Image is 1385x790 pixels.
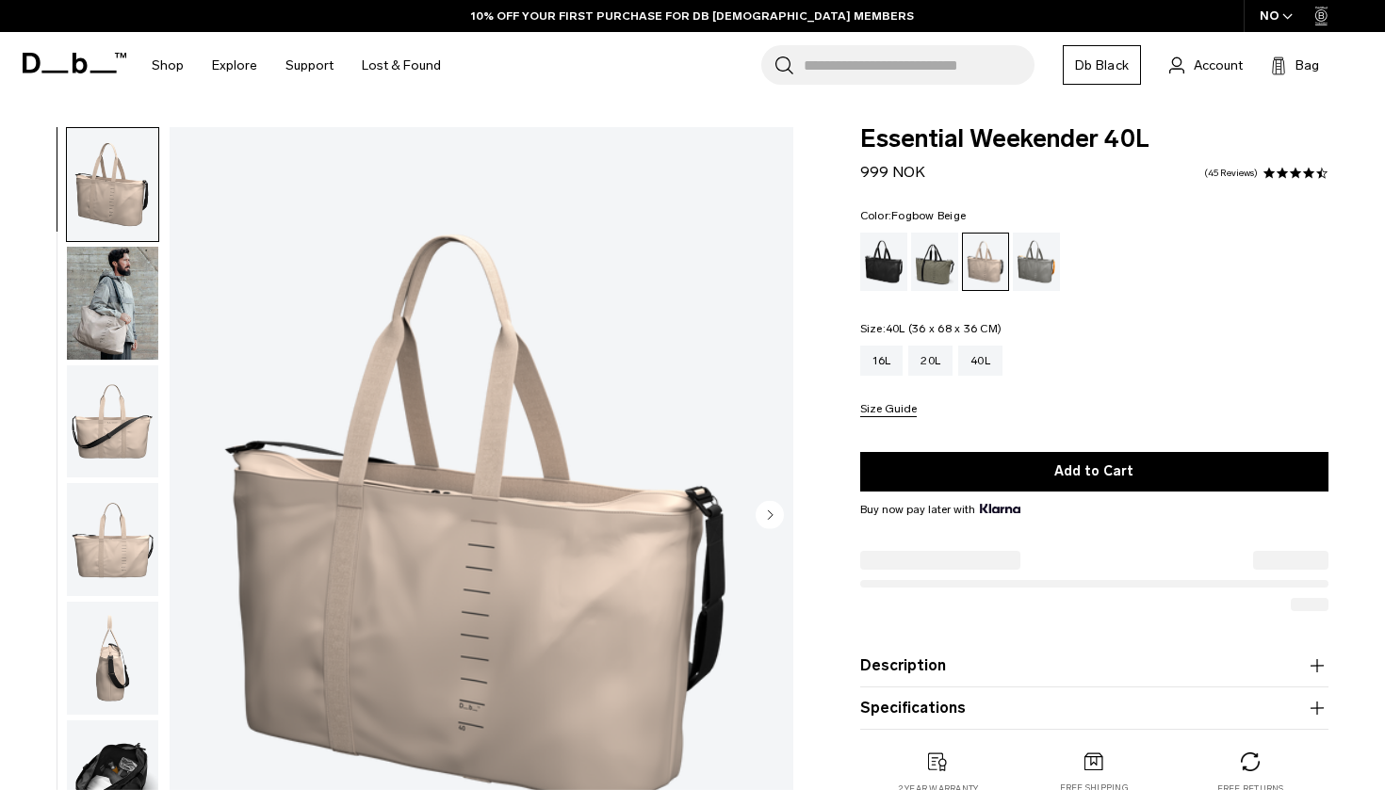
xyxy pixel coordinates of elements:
[285,32,334,99] a: Support
[1271,54,1319,76] button: Bag
[66,482,159,597] button: Essential Weekender 40L Fogbow Beige
[860,323,1002,334] legend: Size:
[67,128,158,241] img: Essential Weekender 40L Fogbow Beige
[1295,56,1319,75] span: Bag
[962,233,1009,291] a: Fogbow Beige
[362,32,441,99] a: Lost & Found
[860,127,1328,152] span: Essential Weekender 40L
[886,322,1002,335] span: 40L (36 x 68 x 36 CM)
[471,8,914,24] a: 10% OFF YOUR FIRST PURCHASE FOR DB [DEMOGRAPHIC_DATA] MEMBERS
[911,233,958,291] a: Forest Green
[152,32,184,99] a: Shop
[66,364,159,479] button: Essential Weekender 40L Fogbow Beige
[66,246,159,361] button: Essential Weekender 40L Fogbow Beige
[891,209,966,222] span: Fogbow Beige
[1063,45,1141,85] a: Db Black
[980,504,1020,513] img: {"height" => 20, "alt" => "Klarna"}
[1204,169,1258,178] a: 45 reviews
[860,403,917,417] button: Size Guide
[67,247,158,360] img: Essential Weekender 40L Fogbow Beige
[67,483,158,596] img: Essential Weekender 40L Fogbow Beige
[66,601,159,716] button: Essential Weekender 40L Fogbow Beige
[958,346,1002,376] a: 40L
[860,233,907,291] a: Black Out
[1013,233,1060,291] a: Sand Grey
[860,501,1020,518] span: Buy now pay later with
[860,210,967,221] legend: Color:
[67,365,158,478] img: Essential Weekender 40L Fogbow Beige
[908,346,953,376] a: 20L
[1194,56,1243,75] span: Account
[860,452,1328,492] button: Add to Cart
[860,654,1328,677] button: Description
[860,697,1328,719] button: Specifications
[1169,54,1243,76] a: Account
[138,32,455,99] nav: Main Navigation
[860,346,904,376] a: 16L
[212,32,257,99] a: Explore
[67,602,158,715] img: Essential Weekender 40L Fogbow Beige
[860,163,925,181] span: 999 NOK
[756,500,784,532] button: Next slide
[66,127,159,242] button: Essential Weekender 40L Fogbow Beige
